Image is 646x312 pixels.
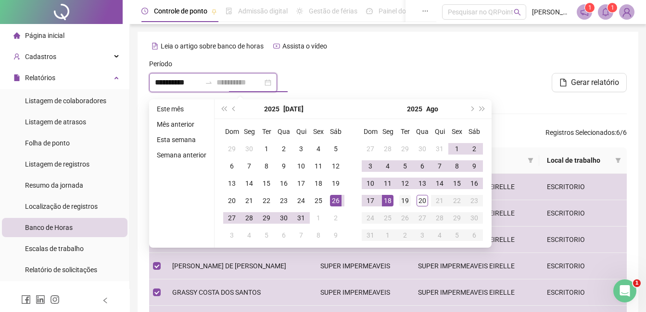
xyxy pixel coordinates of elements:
[44,104,90,111] b: FINANCEIRO
[205,79,213,86] span: to
[466,175,483,192] td: 2025-08-16
[379,123,396,140] th: Seg
[414,123,431,140] th: Qua
[275,157,292,175] td: 2025-07-09
[226,229,238,241] div: 3
[407,99,422,119] button: year panel
[21,295,31,304] span: facebook
[42,18,177,37] div: preciso da NF referente ao boleto pago ontem
[35,12,185,43] div: preciso da NF referente ao boleto pago ontem
[15,216,62,221] div: Ana • Há 13min
[223,227,241,244] td: 2025-08-03
[313,160,324,172] div: 11
[434,195,445,206] div: 21
[327,209,344,227] td: 2025-08-02
[571,77,619,88] span: Gerar relatório
[258,123,275,140] th: Ter
[396,175,414,192] td: 2025-08-12
[362,140,379,157] td: 2025-07-27
[431,175,448,192] td: 2025-08-14
[431,227,448,244] td: 2025-09-04
[172,288,261,296] span: GRASSY COSTA DOS SANTOS
[275,175,292,192] td: 2025-07-16
[169,4,186,21] div: Fechar
[514,9,521,16] span: search
[469,212,480,224] div: 30
[275,227,292,244] td: 2025-08-06
[25,97,106,105] span: Listagem de colaboradores
[310,175,327,192] td: 2025-07-18
[36,295,45,304] span: linkedin
[241,192,258,209] td: 2025-07-21
[27,5,43,21] img: Profile image for Ana
[431,123,448,140] th: Qui
[223,140,241,157] td: 2025-06-29
[382,195,393,206] div: 18
[448,227,466,244] td: 2025-09-05
[47,5,61,12] h1: Ana
[547,155,611,166] span: Local de trabalho
[399,178,411,189] div: 12
[379,7,416,15] span: Painel do DP
[275,140,292,157] td: 2025-07-02
[238,7,288,15] span: Admissão digital
[431,140,448,157] td: 2025-07-31
[313,212,324,224] div: 1
[295,178,307,189] div: 17
[241,227,258,244] td: 2025-08-04
[243,160,255,172] div: 7
[292,209,310,227] td: 2025-07-31
[273,43,280,49] span: youtube
[25,203,98,210] span: Localização de registros
[396,192,414,209] td: 2025-08-19
[295,229,307,241] div: 7
[539,200,627,227] td: ESCRITORIO
[278,195,290,206] div: 23
[8,192,185,235] div: Ana diz…
[417,195,428,206] div: 20
[241,175,258,192] td: 2025-07-14
[417,229,428,241] div: 3
[15,90,71,97] b: Como acessar:
[448,140,466,157] td: 2025-08-01
[366,8,373,14] span: dashboard
[229,99,240,119] button: prev-year
[399,229,411,241] div: 2
[296,8,303,14] span: sun
[153,119,210,130] li: Mês anterior
[362,227,379,244] td: 2025-08-31
[585,3,595,12] sup: 1
[310,140,327,157] td: 2025-07-04
[223,123,241,140] th: Dom
[414,157,431,175] td: 2025-08-06
[243,229,255,241] div: 4
[241,140,258,157] td: 2025-06-30
[399,143,411,155] div: 29
[379,175,396,192] td: 2025-08-11
[211,9,217,14] span: pushpin
[330,178,342,189] div: 19
[396,157,414,175] td: 2025-08-05
[15,56,177,84] div: Para acessar sua nota fiscal referente ao boleto pago ontem, você pode consultar através da nossa...
[469,160,480,172] div: 9
[275,209,292,227] td: 2025-07-30
[448,123,466,140] th: Sex
[149,59,172,69] span: Período
[241,157,258,175] td: 2025-07-07
[258,140,275,157] td: 2025-07-01
[365,229,376,241] div: 31
[613,279,636,302] iframe: Intercom live chat
[310,123,327,140] th: Sex
[611,4,614,11] span: 1
[466,123,483,140] th: Sáb
[261,160,272,172] div: 8
[223,157,241,175] td: 2025-07-06
[46,124,164,132] b: "Visualização de Notas Fiscais"
[451,143,463,155] div: 1
[588,4,592,11] span: 1
[417,212,428,224] div: 27
[330,229,342,241] div: 9
[414,175,431,192] td: 2025-08-13
[477,99,488,119] button: super-next-year
[448,192,466,209] td: 2025-08-22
